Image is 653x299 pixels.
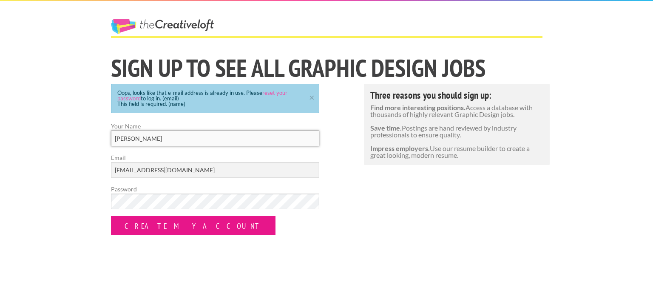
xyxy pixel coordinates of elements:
input: Password [111,194,319,209]
input: Your Name [111,131,319,146]
a: The Creative Loft [111,19,214,34]
label: Password [111,185,319,209]
div: Access a database with thousands of highly relevant Graphic Design jobs. Postings are hand review... [364,84,550,165]
strong: Impress employers. [370,144,430,152]
input: Email [111,162,319,178]
strong: Find more interesting positions. [370,103,466,111]
a: reset your password [117,89,287,102]
label: Email [111,153,319,178]
a: × [307,94,317,99]
label: Your Name [111,122,319,146]
h1: Sign Up to See All Graphic Design jobs [111,56,542,80]
input: Create my Account [111,216,275,235]
strong: Save time. [370,124,402,132]
div: Oops, looks like that e-mail address is already in use. Please to log in. (email) This field is r... [111,84,319,113]
h4: Three reasons you should sign up: [370,90,544,100]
